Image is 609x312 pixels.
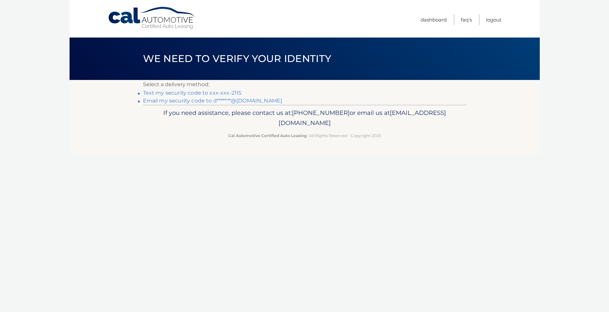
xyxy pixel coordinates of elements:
p: Select a delivery method: [143,80,466,89]
span: [PHONE_NUMBER] [292,109,350,117]
a: Text my security code to xxx-xxx-2115 [143,90,242,96]
a: Email my security code to d*******@[DOMAIN_NAME] [143,98,282,104]
p: - All Rights Reserved - Copyright 2025 [147,132,462,139]
span: We need to verify your identity [143,53,331,65]
a: Dashboard [421,14,447,25]
p: If you need assistance, please contact us at: or email us at [147,108,462,129]
strong: Cal Automotive Certified Auto Leasing [228,133,307,138]
a: Logout [486,14,502,25]
a: FAQ's [461,14,472,25]
a: Cal Automotive [108,7,196,30]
